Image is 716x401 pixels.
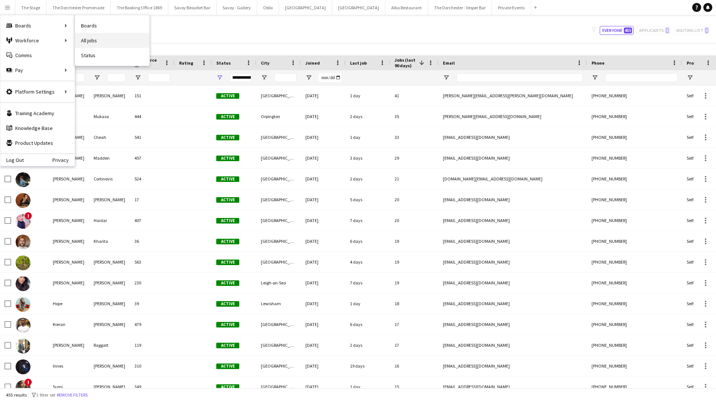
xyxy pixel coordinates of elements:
[16,172,30,187] img: Matteo Cortinovis
[261,60,269,66] span: City
[456,73,583,82] input: Email Filter Input
[216,301,239,307] span: Active
[256,189,301,210] div: [GEOGRAPHIC_DATA]
[89,85,130,106] div: [PERSON_NAME]
[16,276,30,291] img: Sophie Lovell Anderson
[587,376,682,397] div: [PHONE_NUMBER]
[216,114,239,120] span: Active
[48,356,89,376] div: Innes
[48,376,89,397] div: Sumi
[256,252,301,272] div: [GEOGRAPHIC_DATA]
[346,356,390,376] div: 19 days
[587,293,682,314] div: [PHONE_NUMBER]
[390,273,438,293] div: 19
[346,376,390,397] div: 1 day
[130,231,175,251] div: 36
[301,252,346,272] div: [DATE]
[390,314,438,335] div: 17
[438,314,587,335] div: [EMAIL_ADDRESS][DOMAIN_NAME]
[0,136,75,150] a: Product Updates
[216,60,231,66] span: Status
[301,335,346,355] div: [DATE]
[16,255,30,270] img: Charles Carr
[274,73,297,82] input: City Filter Input
[48,335,89,355] div: [PERSON_NAME]
[438,231,587,251] div: [EMAIL_ADDRESS][DOMAIN_NAME]
[605,73,678,82] input: Phone Filter Input
[0,157,24,163] a: Log Out
[301,127,346,147] div: [DATE]
[390,335,438,355] div: 17
[438,148,587,168] div: [EMAIL_ADDRESS][DOMAIN_NAME]
[89,293,130,314] div: [PERSON_NAME]
[587,231,682,251] div: [PHONE_NUMBER]
[587,106,682,127] div: [PHONE_NUMBER]
[16,235,30,250] img: Adam Kharita
[16,339,30,353] img: Michael Raggatt
[216,156,239,161] span: Active
[438,273,587,293] div: [EMAIL_ADDRESS][DOMAIN_NAME]
[261,74,268,81] button: Open Filter Menu
[216,260,239,265] span: Active
[216,343,239,348] span: Active
[216,218,239,224] span: Active
[256,293,301,314] div: Lewisham
[390,231,438,251] div: 19
[301,85,346,106] div: [DATE]
[130,127,175,147] div: 541
[89,231,130,251] div: Kharita
[438,376,587,397] div: [EMAIL_ADDRESS][DOMAIN_NAME]
[216,363,239,369] span: Active
[130,169,175,189] div: 524
[346,85,390,106] div: 1 day
[216,197,239,203] span: Active
[89,252,130,272] div: [PERSON_NAME]
[587,314,682,335] div: [PHONE_NUMBER]
[301,106,346,127] div: [DATE]
[55,391,89,399] button: Remove filters
[346,335,390,355] div: 2 days
[587,356,682,376] div: [PHONE_NUMBER]
[94,74,100,81] button: Open Filter Menu
[89,210,130,231] div: Haidar
[89,335,130,355] div: Raggatt
[256,106,301,127] div: Orpington
[390,169,438,189] div: 21
[16,193,30,208] img: Andrew Humphries
[301,169,346,189] div: [DATE]
[168,0,217,15] button: Savoy Beaufort Bar
[346,169,390,189] div: 2 days
[256,148,301,168] div: [GEOGRAPHIC_DATA]
[390,356,438,376] div: 16
[390,210,438,231] div: 20
[443,74,450,81] button: Open Filter Menu
[346,293,390,314] div: 1 day
[395,57,416,68] span: Jobs (last 90 days)
[75,18,149,33] a: Boards
[332,0,385,15] button: [GEOGRAPHIC_DATA]
[587,252,682,272] div: [PHONE_NUMBER]
[130,356,175,376] div: 310
[687,74,693,81] button: Open Filter Menu
[301,148,346,168] div: [DATE]
[279,0,332,15] button: [GEOGRAPHIC_DATA]
[438,106,587,127] div: [PERSON_NAME][EMAIL_ADDRESS][DOMAIN_NAME]
[130,252,175,272] div: 563
[16,380,30,395] img: Sumi Browne
[390,148,438,168] div: 29
[0,84,75,99] div: Platform Settings
[25,212,32,219] span: !
[0,18,75,33] div: Boards
[75,48,149,63] a: Status
[587,127,682,147] div: [PHONE_NUMBER]
[66,73,85,82] input: First Name Filter Input
[107,73,126,82] input: Last Name Filter Input
[587,148,682,168] div: [PHONE_NUMBER]
[48,273,89,293] div: [PERSON_NAME]
[428,0,492,15] button: The Dorchester - Vesper Bar
[301,273,346,293] div: [DATE]
[0,33,75,48] div: Workforce
[216,384,239,390] span: Active
[390,106,438,127] div: 35
[301,376,346,397] div: [DATE]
